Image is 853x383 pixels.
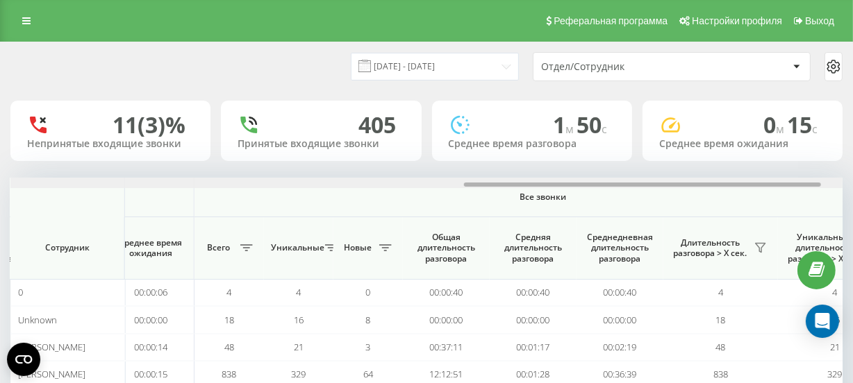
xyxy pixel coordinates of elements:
[577,306,663,333] td: 00:00:00
[238,138,404,150] div: Принятые входящие звонки
[565,121,577,137] span: м
[403,306,490,333] td: 00:00:00
[541,61,707,73] div: Отдел/Сотрудник
[659,138,826,150] div: Среднее время ожидания
[806,305,839,338] div: Open Intercom Messenger
[18,286,23,298] span: 0
[718,286,723,298] span: 4
[553,110,577,139] span: 1
[294,341,304,353] span: 21
[108,334,194,361] td: 00:00:14
[602,121,607,137] span: c
[577,279,663,306] td: 00:00:40
[763,110,787,139] span: 0
[224,341,234,353] span: 48
[271,242,321,253] span: Уникальные
[413,232,479,264] span: Общая длительность разговора
[18,341,85,353] span: [PERSON_NAME]
[108,306,194,333] td: 00:00:00
[403,279,490,306] td: 00:00:40
[577,110,607,139] span: 50
[577,334,663,361] td: 00:02:19
[716,341,726,353] span: 48
[113,112,185,138] div: 11 (3)%
[18,368,85,380] span: [PERSON_NAME]
[363,368,373,380] span: 64
[805,15,834,26] span: Выход
[787,110,818,139] span: 15
[500,232,566,264] span: Средняя длительность разговора
[366,314,371,326] span: 8
[222,368,237,380] span: 838
[294,314,304,326] span: 16
[340,242,375,253] span: Новые
[366,341,371,353] span: 3
[490,306,577,333] td: 00:00:00
[692,15,782,26] span: Настройки профиля
[227,286,232,298] span: 4
[830,341,840,353] span: 21
[18,314,57,326] span: Unknown
[716,314,726,326] span: 18
[776,121,787,137] span: м
[366,286,371,298] span: 0
[118,237,183,259] span: Среднее время ожидания
[292,368,306,380] span: 329
[7,343,40,376] button: Open CMP widget
[587,232,653,264] span: Среднедневная длительность разговора
[490,334,577,361] td: 00:01:17
[22,242,113,253] span: Сотрудник
[297,286,301,298] span: 4
[235,191,851,203] span: Все звонки
[554,15,668,26] span: Реферальная программа
[359,112,397,138] div: 405
[201,242,236,253] span: Всего
[224,314,234,326] span: 18
[27,138,194,150] div: Непринятые входящие звонки
[812,121,818,137] span: c
[490,279,577,306] td: 00:00:40
[713,368,728,380] span: 838
[403,334,490,361] td: 00:37:11
[108,279,194,306] td: 00:00:06
[670,237,750,259] span: Длительность разговора > Х сек.
[449,138,615,150] div: Среднее время разговора
[828,368,843,380] span: 329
